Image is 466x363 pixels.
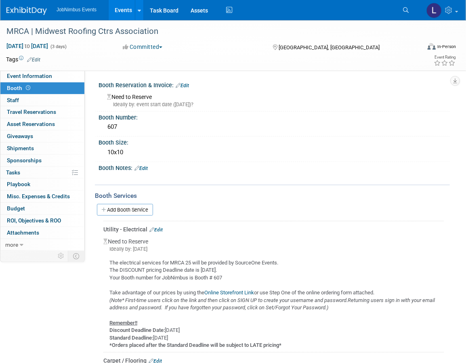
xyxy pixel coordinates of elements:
[120,43,166,51] button: Committed
[437,44,456,50] div: In-Person
[0,94,84,106] a: Staff
[99,136,450,147] div: Booth Size:
[5,241,18,248] span: more
[103,245,444,253] div: Ideally by: [DATE]
[434,55,456,59] div: Event Rating
[7,109,56,115] span: Travel Reservations
[0,178,84,190] a: Playbook
[0,203,84,214] a: Budget
[105,91,444,108] div: Need to Reserve
[6,7,47,15] img: ExhibitDay
[0,143,84,154] a: Shipments
[95,191,450,200] div: Booth Services
[68,251,85,261] td: Toggle Event Tabs
[7,73,52,79] span: Event Information
[24,85,32,91] span: Booth not reserved yet
[7,229,39,236] span: Attachments
[0,130,84,142] a: Giveaways
[4,24,412,39] div: MRCA | Midwest Roofing Ctrs Association
[105,146,444,159] div: 10x10
[99,162,450,172] div: Booth Notes:
[428,43,436,50] img: Format-Inperson.png
[0,215,84,227] a: ROI, Objectives & ROO
[7,85,32,91] span: Booth
[109,297,348,303] i: (Note* First-time users click on the link and then click on SIGN UP to create your username and p...
[50,44,67,49] span: (3 days)
[0,191,84,202] a: Misc. Expenses & Credits
[7,205,25,212] span: Budget
[426,3,442,18] img: Laly Matos
[386,42,456,54] div: Event Format
[0,106,84,118] a: Travel Reservations
[27,57,40,63] a: Edit
[6,55,40,63] td: Tags
[109,320,137,326] u: Remember!!
[176,83,189,88] a: Edit
[0,155,84,166] a: Sponsorships
[57,7,97,13] span: JobNimbus Events
[23,43,31,49] span: to
[7,181,30,187] span: Playbook
[103,253,444,349] div: The electrical services for MRCA 25 will be provided by SourceOne Events. The DISCOUNT pricing De...
[103,233,444,349] div: Need to Reserve
[103,225,444,233] div: Utility - Electrical
[0,227,84,239] a: Attachments
[7,217,61,224] span: ROI, Objectives & ROO
[7,157,42,164] span: Sponsorships
[97,204,153,216] a: Add Booth Service
[149,227,163,233] a: Edit
[134,166,148,171] a: Edit
[0,239,84,251] a: more
[0,70,84,82] a: Event Information
[6,169,20,176] span: Tasks
[204,290,254,296] a: Online Storefront Link
[99,79,450,90] div: Booth Reservation & Invoice:
[7,97,19,103] span: Staff
[0,167,84,178] a: Tasks
[7,145,34,151] span: Shipments
[6,42,48,50] span: [DATE] [DATE]
[109,335,153,341] b: Standard Deadline:
[279,44,380,50] span: [GEOGRAPHIC_DATA], [GEOGRAPHIC_DATA]
[107,101,444,108] div: Ideally by: event start date ([DATE])?
[0,82,84,94] a: Booth
[109,342,281,348] b: *Orders placed after the Standard Deadline will be subject to LATE pricing*
[7,133,33,139] span: Giveaways
[99,111,450,122] div: Booth Number:
[7,121,55,127] span: Asset Reservations
[109,327,165,333] b: Discount Deadline Date:
[7,193,70,199] span: Misc. Expenses & Credits
[0,118,84,130] a: Asset Reservations
[54,251,68,261] td: Personalize Event Tab Strip
[105,121,444,133] div: 607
